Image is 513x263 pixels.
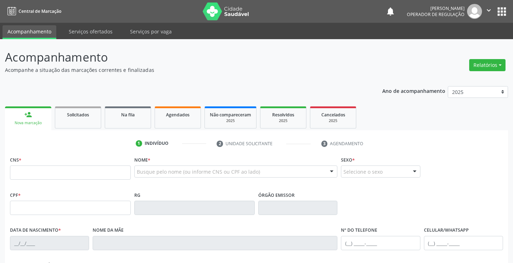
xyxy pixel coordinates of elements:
label: Nome da mãe [93,225,124,236]
label: Celular/WhatsApp [424,225,469,236]
label: CNS [10,154,21,165]
a: Acompanhamento [2,25,56,39]
label: Nº do Telefone [341,225,377,236]
label: Nome [134,154,150,165]
a: Central de Marcação [5,5,61,17]
input: (__) _____-_____ [424,236,503,250]
span: Resolvidos [272,112,294,118]
div: Nova marcação [10,120,46,126]
span: Agendados [166,112,190,118]
button: apps [496,5,508,18]
button: Relatórios [469,59,506,71]
span: Na fila [121,112,135,118]
i:  [485,6,493,14]
span: Não compareceram [210,112,251,118]
input: __/__/____ [10,236,89,250]
label: Data de nascimento [10,225,61,236]
div: 2025 [265,118,301,123]
span: Operador de regulação [407,11,465,17]
label: CPF [10,190,21,201]
label: RG [134,190,140,201]
div: 2025 [315,118,351,123]
span: Central de Marcação [19,8,61,14]
div: Indivíduo [145,140,169,147]
input: (__) _____-_____ [341,236,420,250]
span: Cancelados [321,112,345,118]
div: [PERSON_NAME] [407,5,465,11]
button:  [482,4,496,19]
span: Selecione o sexo [343,168,383,175]
button: notifications [385,6,395,16]
div: 2025 [210,118,251,123]
span: Busque pelo nome (ou informe CNS ou CPF ao lado) [137,168,260,175]
img: img [467,4,482,19]
a: Serviços ofertados [64,25,118,38]
a: Serviços por vaga [125,25,177,38]
span: Solicitados [67,112,89,118]
div: 1 [136,140,142,147]
p: Ano de acompanhamento [382,86,445,95]
label: Órgão emissor [258,190,295,201]
p: Acompanhe a situação das marcações correntes e finalizadas [5,66,357,74]
div: person_add [24,111,32,119]
p: Acompanhamento [5,48,357,66]
label: Sexo [341,154,355,165]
